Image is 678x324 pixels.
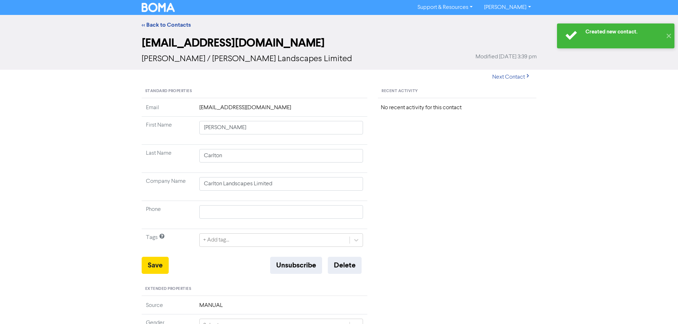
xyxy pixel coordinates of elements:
[203,236,229,244] div: + Add tag...
[585,28,662,36] div: Created new contact.
[195,301,368,314] td: MANUAL
[486,70,537,85] button: Next Contact
[142,145,195,173] td: Last Name
[142,85,368,98] div: Standard Properties
[381,103,534,112] div: No recent activity for this contact
[478,2,536,13] a: [PERSON_NAME]
[142,201,195,229] td: Phone
[142,3,175,12] img: BOMA Logo
[142,117,195,145] td: First Name
[195,103,368,117] td: [EMAIL_ADDRESS][DOMAIN_NAME]
[475,53,537,61] span: Modified [DATE] 3:39 pm
[142,103,195,117] td: Email
[378,85,536,98] div: Recent Activity
[142,229,195,257] td: Tags
[142,301,195,314] td: Source
[270,257,322,274] button: Unsubscribe
[642,290,678,324] iframe: Chat Widget
[142,173,195,201] td: Company Name
[142,257,169,274] button: Save
[142,282,368,296] div: Extended Properties
[412,2,478,13] a: Support & Resources
[142,55,352,63] span: [PERSON_NAME] / [PERSON_NAME] Landscapes Limited
[142,21,191,28] a: << Back to Contacts
[328,257,362,274] button: Delete
[142,36,537,50] h2: [EMAIL_ADDRESS][DOMAIN_NAME]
